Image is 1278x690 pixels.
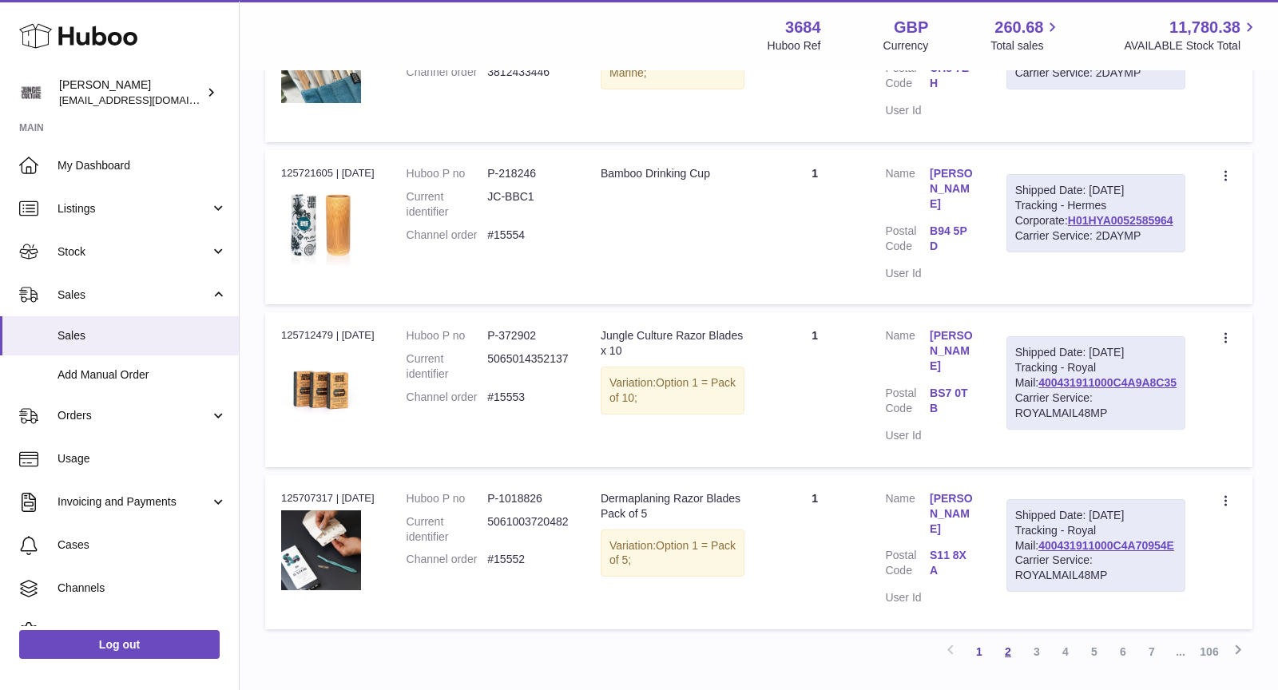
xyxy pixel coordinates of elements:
[487,491,569,506] dd: P-1018826
[930,61,974,91] a: CH8 7EH
[19,630,220,659] a: Log out
[885,548,930,582] dt: Postal Code
[58,287,210,303] span: Sales
[1006,174,1185,252] div: Tracking - Hermes Corporate:
[885,166,930,216] dt: Name
[1006,499,1185,592] div: Tracking - Royal Mail:
[58,624,227,639] span: Settings
[1015,345,1177,360] div: Shipped Date: [DATE]
[994,637,1022,666] a: 2
[487,65,569,80] dd: 3812433446
[281,328,375,343] div: 125712479 | [DATE]
[885,61,930,95] dt: Postal Code
[58,537,227,553] span: Cases
[1080,637,1109,666] a: 5
[601,328,744,359] div: Jungle Culture Razor Blades x 10
[407,351,488,382] dt: Current identifier
[407,228,488,243] dt: Channel order
[601,529,744,577] div: Variation:
[885,428,930,443] dt: User Id
[1068,214,1173,227] a: H01HYA0052585964
[885,266,930,281] dt: User Id
[601,166,744,181] div: Bamboo Drinking Cup
[58,244,210,260] span: Stock
[1015,228,1177,244] div: Carrier Service: 2DAYMP
[487,514,569,545] dd: 5061003720482
[281,166,375,180] div: 125721605 | [DATE]
[885,224,930,258] dt: Postal Code
[994,17,1043,38] span: 260.68
[609,376,736,404] span: Option 1 = Pack of 10;
[281,348,361,428] img: 36841753442039.jpg
[930,328,974,374] a: [PERSON_NAME]
[59,93,235,106] span: [EMAIL_ADDRESS][DOMAIN_NAME]
[1022,637,1051,666] a: 3
[1038,539,1174,552] a: 400431911000C4A70954E
[487,166,569,181] dd: P-218246
[885,386,930,420] dt: Postal Code
[785,17,821,38] strong: 3684
[1015,391,1177,421] div: Carrier Service: ROYALMAIL48MP
[1015,508,1177,523] div: Shipped Date: [DATE]
[487,351,569,382] dd: 5065014352137
[885,491,930,541] dt: Name
[990,38,1062,54] span: Total sales
[58,158,227,173] span: My Dashboard
[609,539,736,567] span: Option 1 = Pack of 5;
[58,201,210,216] span: Listings
[1015,65,1177,81] div: Carrier Service: 2DAYMP
[1038,376,1177,389] a: 400431911000C4A9A8C35
[487,328,569,343] dd: P-372902
[930,166,974,212] a: [PERSON_NAME]
[894,17,928,38] strong: GBP
[930,224,974,254] a: B94 5PD
[407,328,488,343] dt: Huboo P no
[1051,637,1080,666] a: 4
[930,548,974,578] a: S11 8XA
[885,590,930,605] dt: User Id
[58,367,227,383] span: Add Manual Order
[601,491,744,521] div: Dermaplaning Razor Blades Pack of 5
[965,637,994,666] a: 1
[58,328,227,343] span: Sales
[407,552,488,567] dt: Channel order
[58,581,227,596] span: Channels
[487,552,569,567] dd: #15552
[885,328,930,378] dt: Name
[407,166,488,181] dt: Huboo P no
[407,514,488,545] dt: Current identifier
[281,510,361,590] img: facial-razor-blades.jpg
[930,491,974,537] a: [PERSON_NAME]
[407,491,488,506] dt: Huboo P no
[487,189,569,220] dd: JC-BBC1
[281,186,361,266] img: 36841753443074.jpg
[1015,183,1177,198] div: Shipped Date: [DATE]
[59,77,203,108] div: [PERSON_NAME]
[1006,336,1185,429] div: Tracking - Royal Mail:
[1124,38,1259,54] span: AVAILABLE Stock Total
[760,150,869,304] td: 1
[1124,17,1259,54] a: 11,780.38 AVAILABLE Stock Total
[1166,637,1195,666] span: ...
[58,408,210,423] span: Orders
[885,103,930,118] dt: User Id
[58,451,227,466] span: Usage
[1195,637,1224,666] a: 106
[760,475,869,629] td: 1
[930,386,974,416] a: BS7 0TB
[768,38,821,54] div: Huboo Ref
[1169,17,1240,38] span: 11,780.38
[760,312,869,466] td: 1
[487,390,569,405] dd: #15553
[487,228,569,243] dd: #15554
[990,17,1062,54] a: 260.68 Total sales
[19,81,43,105] img: theinternationalventure@gmail.com
[281,491,375,506] div: 125707317 | [DATE]
[1015,553,1177,583] div: Carrier Service: ROYALMAIL48MP
[883,38,929,54] div: Currency
[407,189,488,220] dt: Current identifier
[58,494,210,510] span: Invoicing and Payments
[1137,637,1166,666] a: 7
[1109,637,1137,666] a: 6
[407,65,488,80] dt: Channel order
